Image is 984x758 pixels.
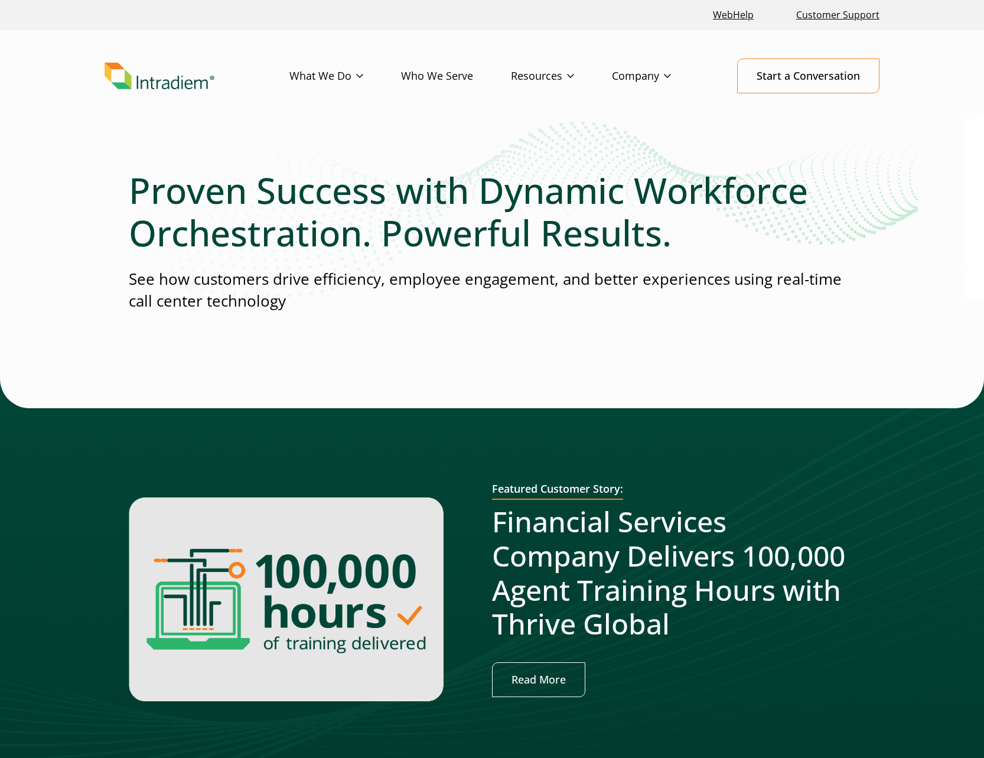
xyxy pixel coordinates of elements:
[511,59,612,93] a: Resources
[708,2,758,28] a: Link opens in a new window
[105,63,214,90] img: Intradiem
[492,662,585,697] a: Read More
[737,58,879,93] a: Start a Conversation
[129,169,855,254] h1: Proven Success with Dynamic Workforce Orchestration. Powerful Results.
[791,2,884,28] a: Customer Support
[105,63,289,90] a: Link to homepage of Intradiem
[129,268,855,313] p: See how customers drive efficiency, employee engagement, and better experiences using real-time c...
[401,59,511,93] a: Who We Serve
[492,483,623,500] h2: Featured Customer Story:
[289,59,401,93] a: What We Do
[492,505,855,640] h2: Financial Services Company Delivers 100,000 Agent Training Hours with Thrive Global
[612,59,709,93] a: Company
